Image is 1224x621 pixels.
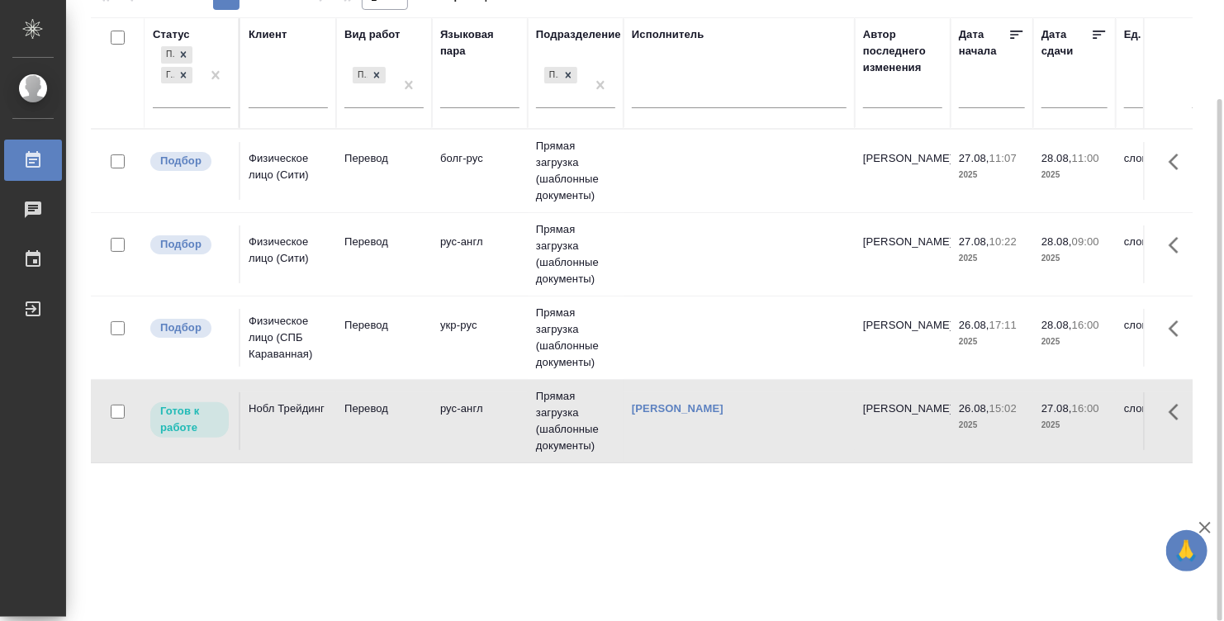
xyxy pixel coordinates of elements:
div: Перевод [353,67,368,84]
p: 27.08, [1041,402,1072,415]
td: [PERSON_NAME] [855,142,951,200]
p: 2025 [959,167,1025,183]
td: Прямая загрузка (шаблонные документы) [528,213,624,296]
p: Перевод [344,150,424,167]
div: Автор последнего изменения [863,26,942,76]
p: 11:07 [989,152,1017,164]
p: Подбор [160,320,202,336]
div: Подразделение [536,26,621,43]
p: 16:00 [1072,402,1099,415]
td: слово [1116,309,1212,367]
p: Перевод [344,317,424,334]
div: Можно подбирать исполнителей [149,150,230,173]
p: Физическое лицо (Сити) [249,150,328,183]
div: Подбор, Готов к работе [159,45,194,65]
div: Подбор [161,46,174,64]
p: Готов к работе [160,403,219,436]
p: 26.08, [959,319,989,331]
p: Подбор [160,153,202,169]
p: 17:11 [989,319,1017,331]
div: Вид работ [344,26,401,43]
p: 26.08, [959,402,989,415]
p: 2025 [959,250,1025,267]
p: Перевод [344,401,424,417]
div: Ед. изм [1124,26,1165,43]
p: Нобл Трейдинг [249,401,328,417]
p: 2025 [1041,167,1108,183]
button: Здесь прячутся важные кнопки [1159,309,1198,348]
span: 🙏 [1173,533,1201,568]
p: 28.08, [1041,152,1072,164]
p: 27.08, [959,235,989,248]
div: Перевод [351,65,387,86]
div: Исполнитель может приступить к работе [149,401,230,439]
p: 10:22 [989,235,1017,248]
p: 09:00 [1072,235,1099,248]
div: Дата начала [959,26,1008,59]
div: Дата сдачи [1041,26,1091,59]
td: [PERSON_NAME] [855,392,951,450]
p: Перевод [344,234,424,250]
div: Можно подбирать исполнителей [149,234,230,256]
p: 16:00 [1072,319,1099,331]
td: укр-рус [432,309,528,367]
td: Прямая загрузка (шаблонные документы) [528,380,624,462]
p: 2025 [1041,250,1108,267]
td: рус-англ [432,225,528,283]
p: Физическое лицо (СПБ Караванная) [249,313,328,363]
p: 2025 [1041,417,1108,434]
button: 🙏 [1166,530,1207,571]
button: Здесь прячутся важные кнопки [1159,225,1198,265]
div: Статус [153,26,190,43]
div: Можно подбирать исполнителей [149,317,230,339]
div: Прямая загрузка (шаблонные документы) [544,67,559,84]
p: 15:02 [989,402,1017,415]
div: Прямая загрузка (шаблонные документы) [543,65,579,86]
div: Подбор, Готов к работе [159,65,194,86]
button: Здесь прячутся важные кнопки [1159,392,1198,432]
td: слово [1116,142,1212,200]
td: Прямая загрузка (шаблонные документы) [528,296,624,379]
p: 2025 [959,334,1025,350]
div: Готов к работе [161,67,174,84]
button: Здесь прячутся важные кнопки [1159,142,1198,182]
p: 2025 [959,417,1025,434]
div: Исполнитель [632,26,705,43]
p: 11:00 [1072,152,1099,164]
p: 28.08, [1041,319,1072,331]
p: Подбор [160,236,202,253]
td: слово [1116,225,1212,283]
td: Прямая загрузка (шаблонные документы) [528,130,624,212]
td: рус-англ [432,392,528,450]
td: слово [1116,392,1212,450]
td: [PERSON_NAME] [855,225,951,283]
td: [PERSON_NAME] [855,309,951,367]
p: Физическое лицо (Сити) [249,234,328,267]
div: Клиент [249,26,287,43]
td: болг-рус [432,142,528,200]
p: 2025 [1041,334,1108,350]
a: [PERSON_NAME] [632,402,723,415]
p: 27.08, [959,152,989,164]
p: 28.08, [1041,235,1072,248]
div: Языковая пара [440,26,519,59]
